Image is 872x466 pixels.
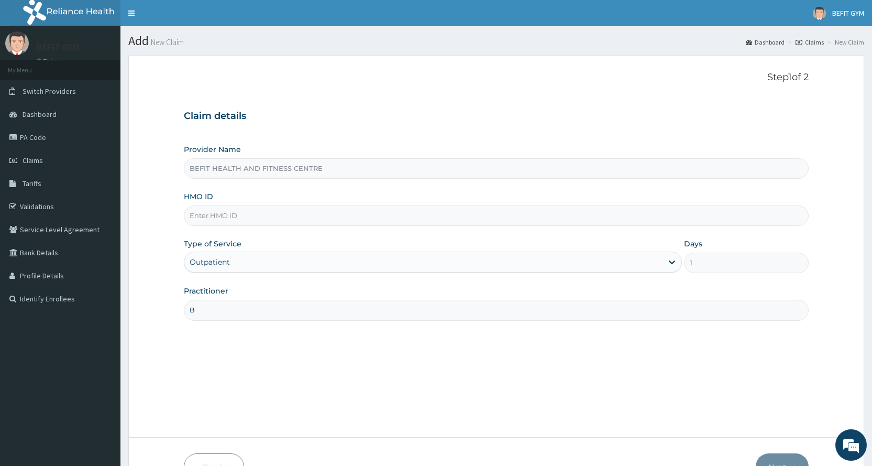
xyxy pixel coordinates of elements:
[5,31,29,55] img: User Image
[813,7,826,20] img: User Image
[149,38,184,46] small: New Claim
[832,8,864,18] span: BEFIT GYM
[23,86,76,96] span: Switch Providers
[23,110,57,119] span: Dashboard
[37,57,62,64] a: Online
[184,111,809,122] h3: Claim details
[128,34,864,48] h1: Add
[746,38,785,47] a: Dashboard
[23,156,43,165] span: Claims
[23,179,41,188] span: Tariffs
[184,205,809,226] input: Enter HMO ID
[184,191,213,202] label: HMO ID
[37,42,79,52] p: BEFIT GYM
[825,38,864,47] li: New Claim
[184,239,241,249] label: Type of Service
[184,300,809,320] input: Enter Name
[796,38,824,47] a: Claims
[184,72,809,83] p: Step 1 of 2
[184,286,228,296] label: Practitioner
[684,239,702,249] label: Days
[184,144,241,155] label: Provider Name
